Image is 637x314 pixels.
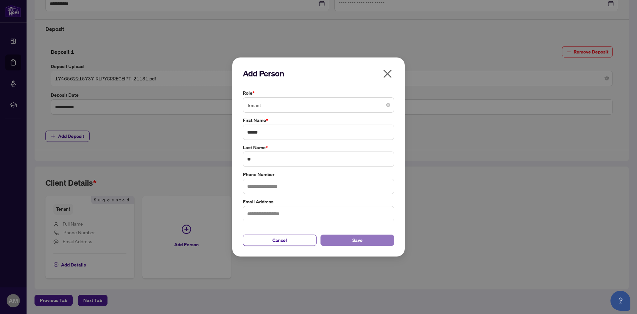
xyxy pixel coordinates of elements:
[243,89,394,97] label: Role
[243,235,317,246] button: Cancel
[320,235,394,246] button: Save
[610,291,630,311] button: Open asap
[243,144,394,151] label: Last Name
[382,68,393,79] span: close
[243,171,394,178] label: Phone Number
[352,235,363,246] span: Save
[243,117,394,124] label: First Name
[247,99,390,111] span: Tenant
[243,198,394,205] label: Email Address
[272,235,287,246] span: Cancel
[243,68,394,79] h2: Add Person
[386,103,390,107] span: close-circle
